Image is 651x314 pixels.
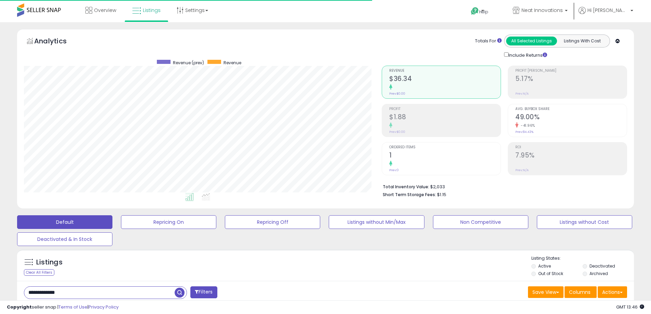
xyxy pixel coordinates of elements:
[389,92,405,96] small: Prev: $0.00
[506,37,557,45] button: All Selected Listings
[7,304,119,311] div: seller snap | |
[515,92,529,96] small: Prev: N/A
[24,269,54,276] div: Clear All Filters
[143,7,161,14] span: Listings
[589,263,615,269] label: Deactivated
[515,69,627,73] span: Profit [PERSON_NAME]
[465,2,502,22] a: Help
[537,215,632,229] button: Listings without Cost
[89,304,119,310] a: Privacy Policy
[383,184,429,190] b: Total Inventory Value:
[190,286,217,298] button: Filters
[589,271,608,276] label: Archived
[475,38,502,44] div: Totals For
[389,113,501,122] h2: $1.88
[329,215,424,229] button: Listings without Min/Max
[389,75,501,84] h2: $36.34
[7,304,32,310] strong: Copyright
[437,191,446,198] span: $1.15
[389,146,501,149] span: Ordered Items
[538,263,551,269] label: Active
[389,168,399,172] small: Prev: 0
[515,146,627,149] span: ROI
[616,304,644,310] span: 2025-08-12 13:46 GMT
[515,107,627,111] span: Avg. Buybox Share
[515,75,627,84] h2: 5.17%
[389,151,501,161] h2: 1
[515,151,627,161] h2: 7.95%
[515,168,529,172] small: Prev: N/A
[515,130,533,134] small: Prev: 84.43%
[383,192,436,197] b: Short Term Storage Fees:
[17,215,112,229] button: Default
[173,60,204,66] span: Revenue (prev)
[565,286,597,298] button: Columns
[569,289,591,296] span: Columns
[518,123,535,128] small: -41.96%
[521,7,563,14] span: Neat Innovations
[587,7,628,14] span: Hi [PERSON_NAME]
[36,258,63,267] h5: Listings
[389,69,501,73] span: Revenue
[528,286,564,298] button: Save View
[94,7,116,14] span: Overview
[557,37,608,45] button: Listings With Cost
[598,286,627,298] button: Actions
[433,215,528,229] button: Non Competitive
[58,304,87,310] a: Terms of Use
[389,130,405,134] small: Prev: $0.00
[121,215,216,229] button: Repricing On
[515,113,627,122] h2: 49.00%
[34,36,80,47] h5: Analytics
[579,7,633,22] a: Hi [PERSON_NAME]
[479,9,488,15] span: Help
[531,255,634,262] p: Listing States:
[499,51,555,59] div: Include Returns
[471,7,479,15] i: Get Help
[17,232,112,246] button: Deactivated & In Stock
[538,271,563,276] label: Out of Stock
[389,107,501,111] span: Profit
[225,215,320,229] button: Repricing Off
[383,182,622,190] li: $2,033
[223,60,241,66] span: Revenue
